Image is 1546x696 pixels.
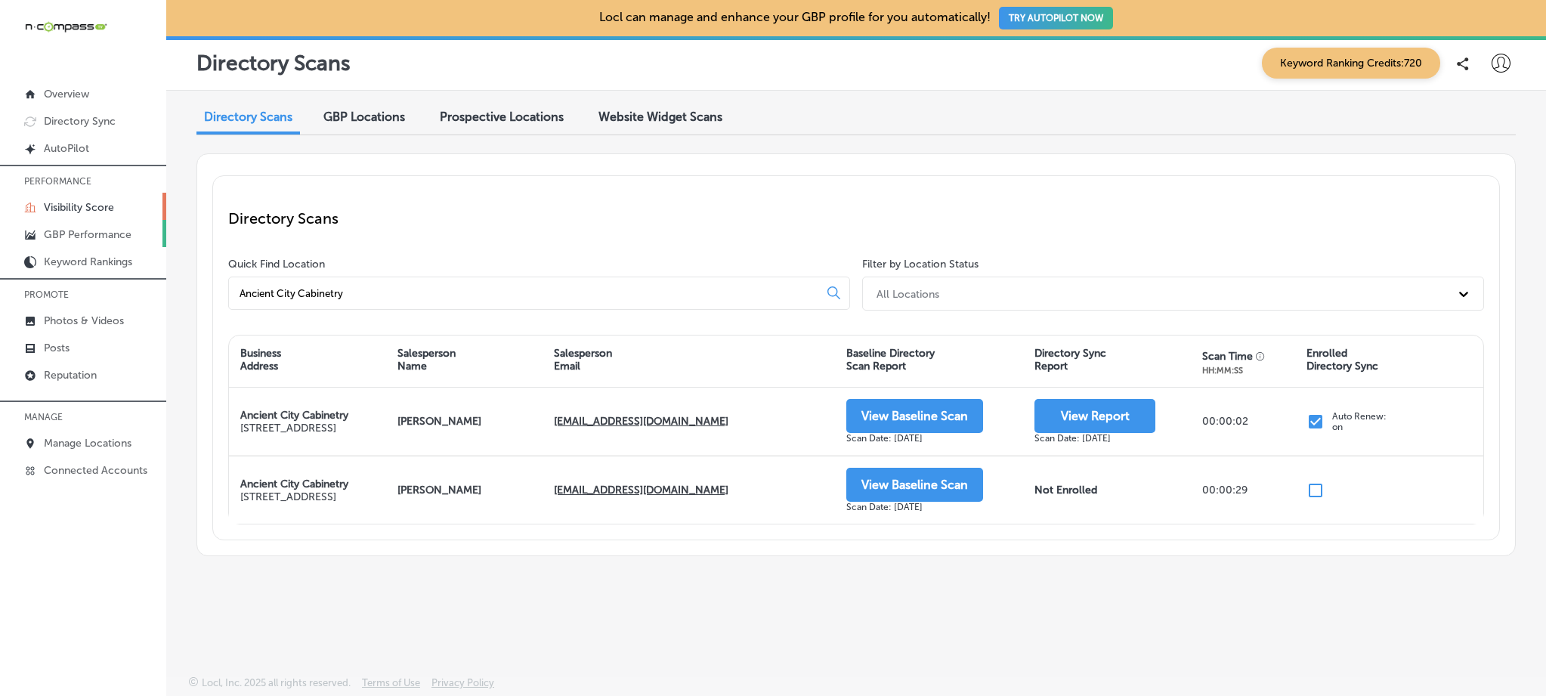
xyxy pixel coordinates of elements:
[598,110,722,124] span: Website Widget Scans
[1202,366,1269,376] div: HH:MM:SS
[999,7,1113,29] button: TRY AUTOPILOT NOW
[397,484,481,496] strong: [PERSON_NAME]
[1034,399,1155,433] button: View Report
[202,677,351,688] p: Locl, Inc. 2025 all rights reserved.
[196,51,351,76] p: Directory Scans
[362,677,420,696] a: Terms of Use
[204,110,292,124] span: Directory Scans
[1306,347,1378,373] div: Enrolled Directory Sync
[44,342,70,354] p: Posts
[1202,484,1248,496] p: 00:00:29
[44,88,89,101] p: Overview
[1023,456,1190,524] div: Not Enrolled
[1034,433,1155,444] div: Scan Date: [DATE]
[240,422,348,435] p: [STREET_ADDRESS]
[846,468,983,502] button: View Baseline Scan
[238,286,815,300] input: All Locations
[1202,350,1253,363] div: Scan Time
[44,255,132,268] p: Keyword Rankings
[240,409,348,422] strong: Ancient City Cabinetry
[44,201,114,214] p: Visibility Score
[44,369,97,382] p: Reputation
[1034,410,1155,423] a: View Report
[228,258,325,271] label: Quick Find Location
[1256,350,1269,359] button: Displays the total time taken to generate this report.
[1202,415,1248,428] p: 00:00:02
[431,677,494,696] a: Privacy Policy
[44,437,131,450] p: Manage Locations
[846,502,983,512] div: Scan Date: [DATE]
[397,347,456,373] div: Salesperson Name
[554,415,728,428] strong: [EMAIL_ADDRESS][DOMAIN_NAME]
[240,478,348,490] strong: Ancient City Cabinetry
[846,399,983,433] button: View Baseline Scan
[440,110,564,124] span: Prospective Locations
[846,347,935,373] div: Baseline Directory Scan Report
[44,228,131,241] p: GBP Performance
[846,410,983,423] a: View Baseline Scan
[228,209,1484,227] p: Directory Scans
[44,314,124,327] p: Photos & Videos
[846,479,983,492] a: View Baseline Scan
[862,258,979,271] label: Filter by Location Status
[240,347,281,373] div: Business Address
[846,433,983,444] div: Scan Date: [DATE]
[44,142,89,155] p: AutoPilot
[323,110,405,124] span: GBP Locations
[1034,347,1106,373] div: Directory Sync Report
[240,490,348,503] p: [STREET_ADDRESS]
[1332,411,1387,432] p: Auto Renew: on
[24,20,107,34] img: 660ab0bf-5cc7-4cb8-ba1c-48b5ae0f18e60NCTV_CLogo_TV_Black_-500x88.png
[397,415,481,428] strong: [PERSON_NAME]
[554,347,612,373] div: Salesperson Email
[554,484,728,496] strong: [EMAIL_ADDRESS][DOMAIN_NAME]
[44,115,116,128] p: Directory Sync
[44,464,147,477] p: Connected Accounts
[1262,48,1440,79] span: Keyword Ranking Credits: 720
[877,287,939,300] div: All Locations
